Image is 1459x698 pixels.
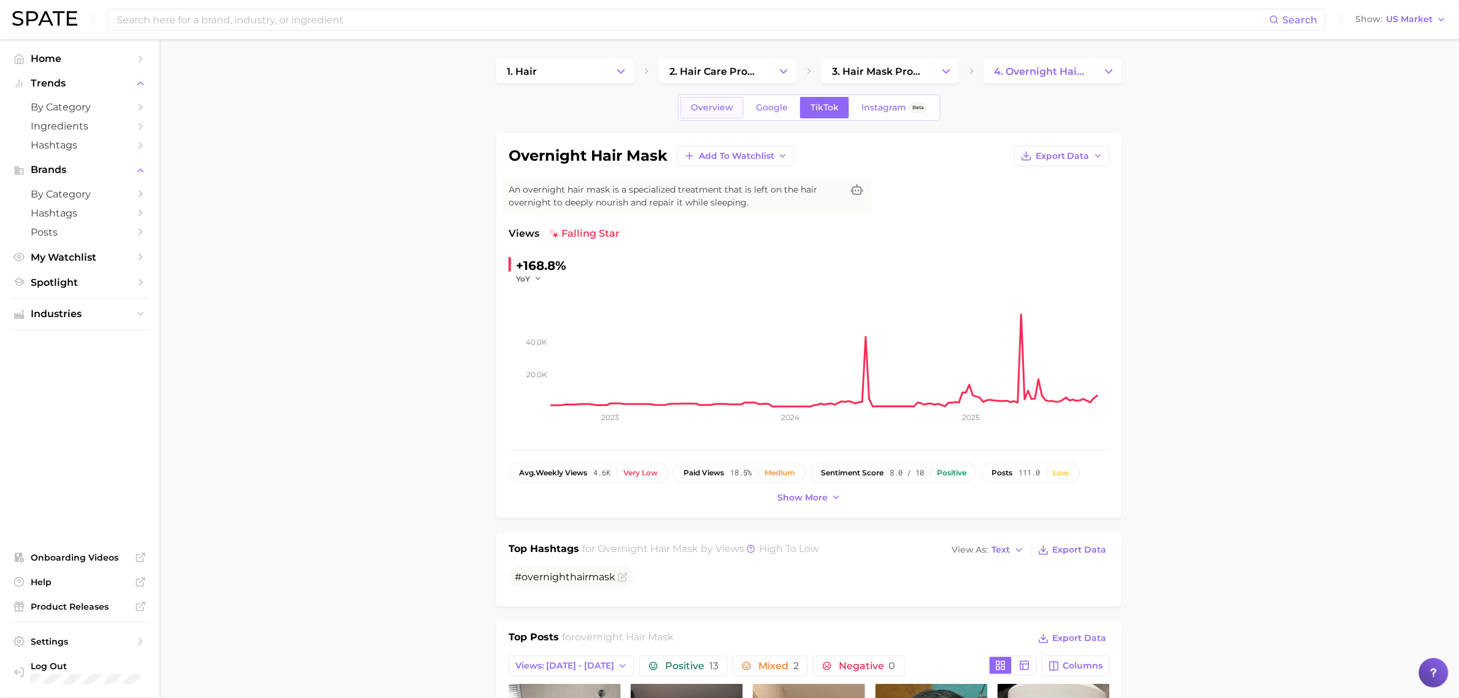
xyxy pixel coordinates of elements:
span: An overnight hair mask is a specialized treatment that is left on the hair overnight to deeply no... [509,183,842,209]
button: Views: [DATE] - [DATE] [509,656,634,677]
h1: Top Posts [509,630,559,648]
span: Views [509,226,539,241]
span: Help [31,577,129,588]
a: Hashtags [10,136,150,155]
a: 2. hair care products [659,59,771,83]
span: View As [952,547,988,553]
button: Export Data [1035,630,1110,647]
span: overnight hair mask [576,631,674,643]
span: Positive [665,661,718,671]
a: Overview [680,97,744,118]
a: Home [10,49,150,68]
a: Spotlight [10,273,150,292]
input: Search here for a brand, industry, or ingredient [115,9,1269,30]
span: Views: [DATE] - [DATE] [515,661,614,671]
button: Brands [10,161,150,179]
span: falling star [549,226,620,241]
span: Show [1356,16,1383,23]
span: YoY [516,274,530,284]
span: Log Out [31,661,147,672]
a: InstagramBeta [851,97,938,118]
button: Change Category [933,59,960,83]
span: Mixed [758,661,799,671]
button: Show more [774,489,844,506]
button: Change Category [1096,59,1122,83]
a: Hashtags [10,204,150,223]
button: paid views18.5%Medium [673,462,806,483]
span: 4.6k [593,469,610,477]
span: 13 [709,660,718,672]
span: high to low [760,543,820,554]
span: posts [992,469,1013,477]
a: Settings [10,632,150,651]
a: by Category [10,98,150,117]
img: SPATE [12,11,77,26]
span: Text [992,547,1011,553]
span: Export Data [1036,151,1090,161]
span: by Category [31,188,129,200]
a: Ingredients [10,117,150,136]
span: Add to Watchlist [699,151,774,161]
button: Flag as miscategorized or irrelevant [618,572,628,582]
a: Log out. Currently logged in with e-mail shayna.lurey@eva-nyc.com. [10,657,150,689]
button: Export Data [1014,145,1110,166]
a: Posts [10,223,150,242]
span: Instagram [861,102,906,113]
span: overnight hair mask [598,543,699,554]
span: overnight [522,571,570,583]
a: Google [745,97,798,118]
div: +168.8% [516,256,566,275]
span: Overview [691,102,733,113]
span: 0 [889,660,896,672]
a: My Watchlist [10,248,150,267]
button: Change Category [608,59,634,83]
span: Export Data [1053,633,1107,643]
span: Hashtags [31,139,129,151]
span: TikTok [810,102,839,113]
span: Industries [31,309,129,320]
span: US Market [1387,16,1433,23]
tspan: 2023 [601,413,619,422]
h1: Top Hashtags [509,542,579,559]
a: Help [10,573,150,591]
button: Add to Watchlist [677,145,795,166]
span: Spotlight [31,277,129,288]
button: Columns [1042,656,1110,677]
h2: for [563,630,674,648]
span: 8.0 / 10 [890,469,924,477]
span: Posts [31,226,129,238]
div: Low [1053,469,1069,477]
span: Home [31,53,129,64]
span: 111.0 [1019,469,1041,477]
button: Export Data [1035,542,1110,559]
span: mask [588,571,615,583]
tspan: 20.0k [526,370,547,379]
span: 2 [793,660,799,672]
button: YoY [516,274,542,284]
span: 1. hair [507,66,537,77]
span: hair [570,571,588,583]
span: 4. overnight hair mask [995,66,1085,77]
span: Trends [31,78,129,89]
button: ShowUS Market [1353,12,1450,28]
a: by Category [10,185,150,204]
tspan: 2024 [782,413,800,422]
span: My Watchlist [31,251,129,263]
span: Search [1283,14,1318,26]
span: Beta [912,102,924,113]
a: 1. hair [496,59,608,83]
button: avg.weekly views4.6kVery low [509,462,668,483]
span: Onboarding Videos [31,552,129,563]
tspan: 40.0k [526,337,547,347]
span: Product Releases [31,601,129,612]
span: weekly views [519,469,587,477]
span: 18.5% [730,469,752,477]
span: # [515,571,615,583]
div: Positive [937,469,966,477]
span: by Category [31,101,129,113]
img: falling star [549,229,559,239]
span: 2. hair care products [669,66,760,77]
button: Trends [10,74,150,93]
button: Industries [10,305,150,323]
span: Brands [31,164,129,175]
